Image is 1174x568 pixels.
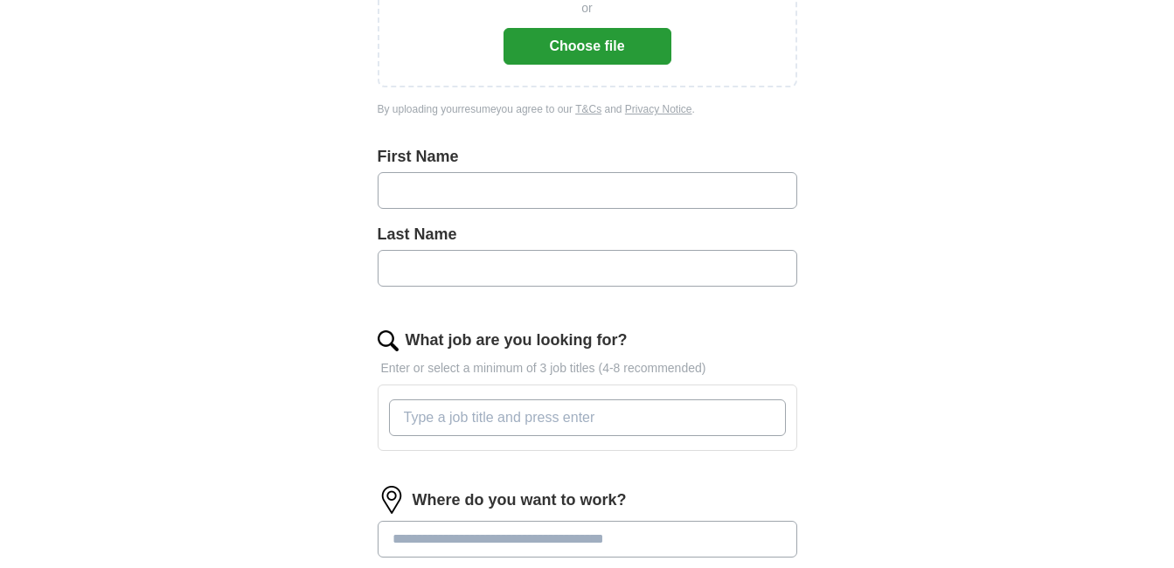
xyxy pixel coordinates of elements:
input: Type a job title and press enter [389,399,786,436]
div: By uploading your resume you agree to our and . [378,101,797,117]
p: Enter or select a minimum of 3 job titles (4-8 recommended) [378,359,797,378]
label: Last Name [378,223,797,246]
label: What job are you looking for? [406,329,628,352]
img: location.png [378,486,406,514]
label: First Name [378,145,797,169]
button: Choose file [504,28,671,65]
a: T&Cs [575,103,601,115]
img: search.png [378,330,399,351]
label: Where do you want to work? [413,488,627,512]
a: Privacy Notice [625,103,692,115]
